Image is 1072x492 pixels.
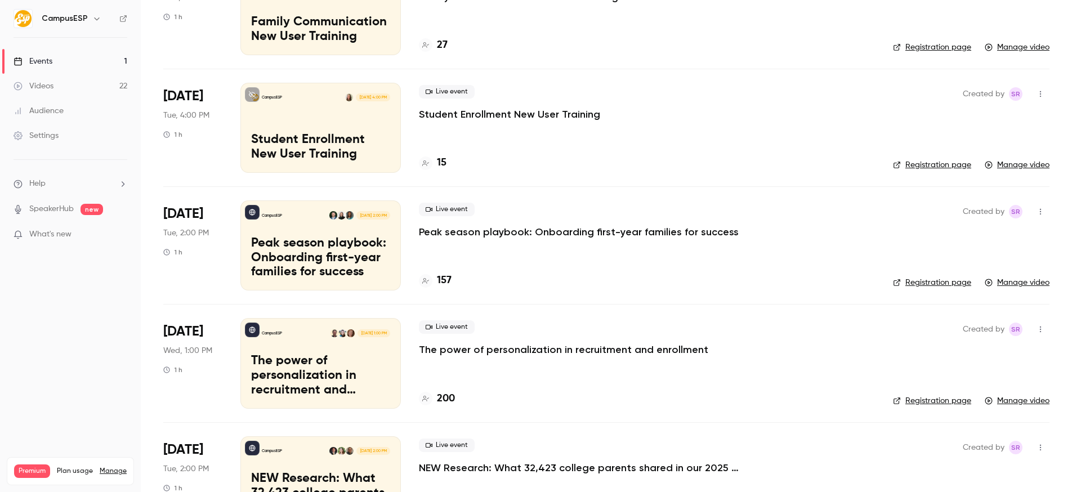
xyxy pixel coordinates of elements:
[347,329,355,337] img: Stephanie Geyer
[356,447,390,455] span: [DATE] 2:00 PM
[81,204,103,215] span: new
[114,230,127,240] iframe: Noticeable Trigger
[14,56,52,67] div: Events
[1009,87,1022,101] span: Stephanie Robinson
[1011,205,1020,218] span: SR
[337,211,345,219] img: Alex Hersperger
[163,205,203,223] span: [DATE]
[262,330,282,336] p: CampusESP
[163,227,209,239] span: Tue, 2:00 PM
[963,441,1004,454] span: Created by
[419,38,448,53] a: 27
[251,15,390,44] p: Family Communication New User Training
[240,318,401,408] a: The power of personalization in recruitment and enrollmentCampusESPStephanie GeyerMelissa Greiner...
[262,213,282,218] p: CampusESP
[419,225,739,239] a: Peak season playbook: Onboarding first-year families for success
[14,130,59,141] div: Settings
[240,200,401,290] a: Peak season playbook: Onboarding first-year families for successCampusESPTy HollowellAlex Hersper...
[985,159,1049,171] a: Manage video
[1011,87,1020,101] span: SR
[1011,441,1020,454] span: SR
[57,467,93,476] span: Plan usage
[963,205,1004,218] span: Created by
[163,110,209,121] span: Tue, 4:00 PM
[437,391,455,406] h4: 200
[163,200,222,290] div: Jun 3 Tue, 2:00 PM (America/New York)
[262,95,282,100] p: CampusESP
[14,80,53,92] div: Videos
[163,248,182,257] div: 1 h
[356,211,390,219] span: [DATE] 2:00 PM
[163,463,209,475] span: Tue, 2:00 PM
[893,159,971,171] a: Registration page
[419,155,446,171] a: 15
[893,277,971,288] a: Registration page
[419,108,600,121] a: Student Enrollment New User Training
[251,236,390,280] p: Peak season playbook: Onboarding first-year families for success
[240,83,401,173] a: Student Enrollment New User TrainingCampusESPMairin Matthews[DATE] 4:00 PMStudent Enrollment New ...
[437,155,446,171] h4: 15
[963,87,1004,101] span: Created by
[419,391,455,406] a: 200
[14,464,50,478] span: Premium
[358,329,390,337] span: [DATE] 1:00 PM
[345,93,353,101] img: Mairin Matthews
[419,320,475,334] span: Live event
[29,229,72,240] span: What's new
[251,354,390,397] p: The power of personalization in recruitment and enrollment
[985,277,1049,288] a: Manage video
[985,42,1049,53] a: Manage video
[437,273,452,288] h4: 157
[14,10,32,28] img: CampusESP
[419,343,708,356] a: The power of personalization in recruitment and enrollment
[419,273,452,288] a: 157
[163,318,222,408] div: May 14 Wed, 1:00 PM (America/New York)
[419,461,757,475] a: NEW Research: What 32,423 college parents shared in our 2025 family survey
[330,329,338,337] img: Dallin Palmer
[163,83,222,173] div: Jun 10 Tue, 4:00 PM (America/New York)
[14,105,64,117] div: Audience
[346,447,354,455] img: Joe Benyish
[163,87,203,105] span: [DATE]
[1009,323,1022,336] span: Stephanie Robinson
[163,345,212,356] span: Wed, 1:00 PM
[329,211,337,219] img: Albert Perera
[1009,205,1022,218] span: Stephanie Robinson
[329,447,337,455] img: Javier Flores
[163,323,203,341] span: [DATE]
[262,448,282,454] p: CampusESP
[163,130,182,139] div: 1 h
[893,395,971,406] a: Registration page
[356,93,390,101] span: [DATE] 4:00 PM
[1011,323,1020,336] span: SR
[419,439,475,452] span: Live event
[29,203,74,215] a: SpeakerHub
[29,178,46,190] span: Help
[251,133,390,162] p: Student Enrollment New User Training
[893,42,971,53] a: Registration page
[437,38,448,53] h4: 27
[985,395,1049,406] a: Manage video
[963,323,1004,336] span: Created by
[337,447,345,455] img: Brooke Sterneck
[346,211,354,219] img: Ty Hollowell
[338,329,346,337] img: Melissa Greiner
[419,203,475,216] span: Live event
[42,13,88,24] h6: CampusESP
[1009,441,1022,454] span: Stephanie Robinson
[163,441,203,459] span: [DATE]
[163,365,182,374] div: 1 h
[100,467,127,476] a: Manage
[419,85,475,99] span: Live event
[163,12,182,21] div: 1 h
[14,178,127,190] li: help-dropdown-opener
